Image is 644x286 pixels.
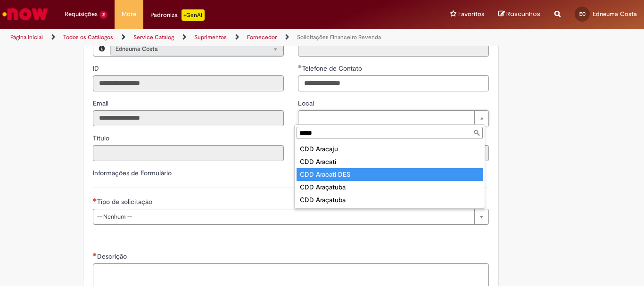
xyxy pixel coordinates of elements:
div: CDD Araçatuba [297,194,483,206]
ul: Local [295,141,485,208]
div: CDD Aracati [297,155,483,168]
div: CDD Aracaju [297,143,483,155]
div: CDD Aracati DES [297,168,483,181]
div: CDD Araçatuba [297,181,483,194]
